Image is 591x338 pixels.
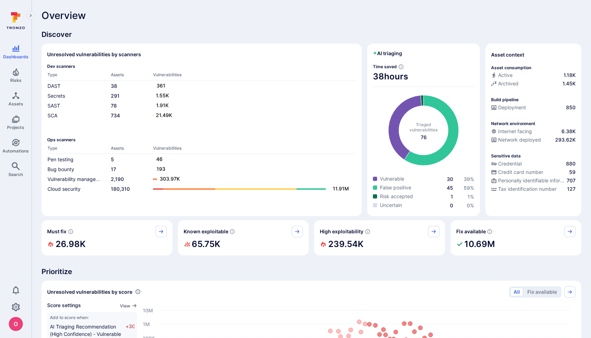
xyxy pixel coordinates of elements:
span: Deployment [498,104,526,111]
div: Evidence that the asset is packaged and deployed somewhere [491,136,576,145]
a: Archived1.45K [491,80,576,87]
span: 6.38K [561,128,576,135]
span: 59 [569,169,576,176]
text: 21.49K [156,112,172,118]
div: Active [491,72,513,79]
a: DAST [47,83,61,89]
svg: Estimated based on an average time of 30 mins needed to triage each vulnerability [398,64,404,70]
text: 1.55K [156,92,169,98]
a: 78 [111,103,117,109]
span: 38 hours [373,71,474,82]
a: Active1.18K [491,72,576,79]
div: Deployment [491,104,526,111]
div: Known exploitable [178,220,309,255]
a: 17 [111,166,116,172]
span: Time saved [373,64,397,69]
span: 127 [567,186,576,193]
a: Cloud security [47,186,81,192]
i: Expand navigation menu [28,13,33,19]
span: +30 [126,323,134,338]
a: 11.91M [153,185,349,193]
p: Sensitive data [491,153,521,158]
a: 59% [464,185,474,191]
span: Dashboards [3,54,28,59]
th: Assets [110,72,153,80]
a: Secrets [47,93,65,99]
span: total [421,134,427,141]
h2: 65.75K [192,237,220,251]
span: Network deployed [498,136,541,143]
a: 1% [468,194,474,200]
span: 39 % [464,176,474,182]
a: View [120,302,137,309]
h2: 26.98K [56,237,85,251]
span: 0 % [467,202,474,208]
div: Tax identification number [491,186,557,193]
text: 193 [157,166,165,172]
img: ACg8ocJcCe-YbLxGm5tc0PuNRxmgP8aEm0RBXn6duO8aeMVK9zjHhw=s96-c [9,317,23,331]
span: 0 [450,202,453,208]
span: 1.18K [564,72,576,79]
text: 361 [157,83,165,89]
p: Network environment [491,121,535,126]
span: Risks [10,78,21,83]
a: 303.97K [153,175,349,183]
a: 5 [111,156,114,162]
svg: Vulnerabilities with fix available [487,229,493,234]
a: Tax identification number127 [491,186,576,193]
h2: AI triaging [373,50,402,57]
span: Vulnerable [380,175,404,182]
h2: 10.69M [464,237,495,251]
div: Credit card number [491,169,543,176]
a: Deployment850 [491,104,576,111]
a: 1 [451,194,453,200]
div: Commits seen in the last 180 days [491,72,576,80]
div: Network deployed [491,136,541,143]
a: 291 [111,93,120,99]
span: 59 % [464,185,474,191]
div: Evidence that an asset is internet facing [491,128,576,136]
a: 46 [153,155,349,164]
span: Must fix [47,228,66,235]
text: 11.91M [333,186,349,191]
div: Number of vulnerabilities in status 'Open' 'Triaged' and 'In process' grouped by score [135,288,141,295]
text: 303.97K [160,176,180,182]
span: Overview [42,10,86,21]
a: 30 [447,176,453,182]
a: 38 [111,83,117,89]
th: Vulnerabilities [153,72,356,80]
span: Automations [2,148,29,154]
a: SAST [47,103,60,109]
a: Credential880 [491,160,576,167]
span: Discover [42,30,581,39]
h2: Unresolved vulnerabilities by scanners [47,51,141,58]
span: Fix available [456,228,486,235]
span: Assets [8,101,23,106]
a: Credit card number59 [491,169,576,176]
a: Network deployed293.62K [491,136,576,143]
a: 0% [467,202,474,208]
span: Risk accepted [380,193,413,200]
span: Dev scanners [47,64,356,69]
span: 707 [567,177,576,184]
span: Unresolved vulnerabilities by score [47,288,132,295]
th: Vulnerabilities [153,145,356,154]
h2: 239.54K [328,237,363,251]
div: Archived [491,80,519,87]
a: 180,310 [111,186,130,192]
span: Projects [7,125,24,130]
div: Internet facing [491,128,532,135]
a: Internet facing6.38K [491,128,576,135]
span: AI Triaging Recommendation (High Confidence) - Vulnerable [50,324,121,337]
div: Evidence indicative of handling user or service credentials [491,160,576,169]
button: All [510,288,523,296]
th: Assets [110,145,153,154]
button: Fix available [524,288,560,296]
a: 734 [111,112,120,118]
div: Configured deployment pipeline [491,104,576,112]
span: Archived [498,80,519,87]
span: Prioritize [42,267,581,277]
div: High exploitability [314,220,445,255]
